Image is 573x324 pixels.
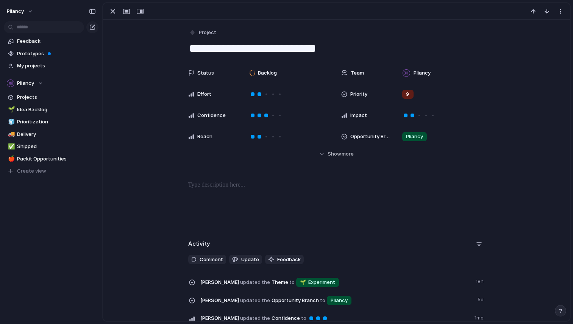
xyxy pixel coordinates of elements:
[187,27,219,38] button: Project
[7,8,24,15] span: Pliancy
[188,255,226,265] button: Comment
[7,106,14,114] button: 🌱
[350,112,367,119] span: Impact
[188,147,485,161] button: Showmore
[199,29,216,36] span: Project
[197,69,214,77] span: Status
[188,240,210,248] h2: Activity
[8,105,13,114] div: 🌱
[406,133,423,140] span: Pliancy
[240,315,270,322] span: updated the
[4,60,98,72] a: My projects
[17,106,96,114] span: Idea Backlog
[258,69,277,77] span: Backlog
[8,154,13,163] div: 🍎
[351,69,364,77] span: Team
[3,5,37,17] button: Pliancy
[200,297,239,304] span: [PERSON_NAME]
[17,62,96,70] span: My projects
[229,255,262,265] button: Update
[200,279,239,286] span: [PERSON_NAME]
[4,129,98,140] a: 🚚Delivery
[289,279,295,286] span: to
[414,69,431,77] span: Pliancy
[17,93,96,101] span: Projects
[17,131,96,138] span: Delivery
[331,297,348,304] span: Pliancy
[197,133,212,140] span: Reach
[4,141,98,152] a: ✅Shipped
[4,78,98,89] button: Pliancy
[475,313,485,322] span: 1mo
[200,276,471,288] span: Theme
[4,104,98,115] a: 🌱Idea Backlog
[240,279,270,286] span: updated the
[240,297,270,304] span: updated the
[300,279,306,285] span: 🌱
[350,90,367,98] span: Priority
[17,118,96,126] span: Prioritization
[7,118,14,126] button: 🧊
[197,90,211,98] span: Effort
[4,165,98,177] button: Create view
[406,90,409,98] span: 9
[4,36,98,47] a: Feedback
[17,37,96,45] span: Feedback
[17,167,46,175] span: Create view
[17,155,96,163] span: Packit Opportunities
[17,79,34,87] span: Pliancy
[300,279,335,286] span: Experiment
[4,153,98,165] a: 🍎Packit Opportunities
[478,294,485,304] span: 5d
[328,150,341,158] span: Show
[8,142,13,151] div: ✅
[342,150,354,158] span: more
[197,112,226,119] span: Confidence
[350,133,390,140] span: Opportunity Branch
[301,315,306,322] span: to
[320,297,325,304] span: to
[4,92,98,103] a: Projects
[17,50,96,58] span: Prototypes
[200,294,473,306] span: Opportunity Branch
[476,276,485,285] span: 18h
[200,256,223,263] span: Comment
[200,313,470,323] span: Confidence
[7,131,14,138] button: 🚚
[4,48,98,59] a: Prototypes
[7,143,14,150] button: ✅
[4,116,98,128] a: 🧊Prioritization
[7,155,14,163] button: 🍎
[241,256,259,263] span: Update
[265,255,304,265] button: Feedback
[277,256,301,263] span: Feedback
[8,130,13,139] div: 🚚
[8,118,13,126] div: 🧊
[17,143,96,150] span: Shipped
[200,315,239,322] span: [PERSON_NAME]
